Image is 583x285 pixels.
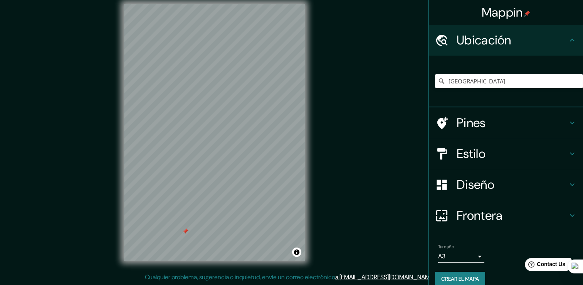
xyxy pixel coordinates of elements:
div: Estilo [429,138,583,169]
div: Diseño [429,169,583,200]
div: Frontera [429,200,583,231]
label: Tamaño [438,244,454,250]
div: Pines [429,107,583,138]
button: Alternar atribución [292,248,301,257]
font: Crear el mapa [441,274,479,284]
img: pin-icon.png [524,10,530,17]
p: Cualquier problema, sugerencia o inquietud, envíe un correo electrónico . [145,273,436,282]
div: A3 [438,250,484,263]
h4: Diseño [457,177,568,192]
h4: Pines [457,115,568,131]
h4: Ubicación [457,32,568,48]
a: a [EMAIL_ADDRESS][DOMAIN_NAME] [335,273,435,281]
input: Elige tu ciudad o área [435,74,583,88]
div: Ubicación [429,25,583,56]
h4: Estilo [457,146,568,161]
font: Mappin [482,4,523,20]
h4: Frontera [457,208,568,223]
iframe: Help widget launcher [514,255,575,277]
canvas: Mapa [124,4,305,261]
